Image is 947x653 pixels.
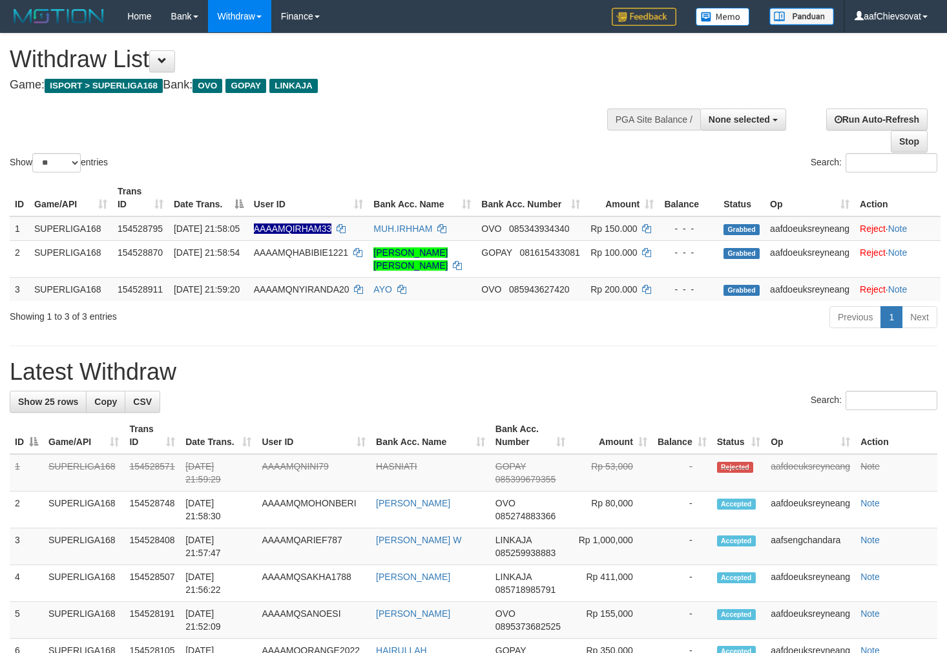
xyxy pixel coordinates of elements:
a: [PERSON_NAME] [376,498,450,508]
input: Search: [846,153,937,172]
th: Bank Acc. Number: activate to sort column ascending [490,417,570,454]
td: SUPERLIGA168 [29,277,112,301]
span: GOPAY [225,79,266,93]
a: [PERSON_NAME] W [376,535,461,545]
td: · [855,240,941,277]
span: LINKAJA [495,535,532,545]
td: 154528507 [124,565,180,602]
label: Show entries [10,153,108,172]
span: Grabbed [723,224,760,235]
span: Rp 100.000 [590,247,637,258]
a: [PERSON_NAME] [PERSON_NAME] [373,247,448,271]
span: ISPORT > SUPERLIGA168 [45,79,163,93]
td: SUPERLIGA168 [43,565,124,602]
td: aafdoeuksreyneang [765,565,855,602]
th: Status [718,180,765,216]
td: [DATE] 21:58:30 [180,492,256,528]
span: GOPAY [495,461,526,472]
a: [PERSON_NAME] [376,572,450,582]
td: 154528571 [124,454,180,492]
th: Game/API: activate to sort column ascending [29,180,112,216]
td: SUPERLIGA168 [43,602,124,639]
a: Next [902,306,937,328]
td: SUPERLIGA168 [43,454,124,492]
th: Balance [659,180,718,216]
td: [DATE] 21:56:22 [180,565,256,602]
span: 154528911 [118,284,163,295]
span: LINKAJA [495,572,532,582]
td: Rp 1,000,000 [570,528,652,565]
h1: Latest Withdraw [10,359,937,385]
div: - - - [664,283,713,296]
span: Rejected [717,462,753,473]
span: Rp 200.000 [590,284,637,295]
td: 154528748 [124,492,180,528]
span: Nama rekening ada tanda titik/strip, harap diedit [254,223,332,234]
a: MUH.IRHHAM [373,223,432,234]
label: Search: [811,153,937,172]
a: Note [888,223,908,234]
th: Trans ID: activate to sort column ascending [112,180,169,216]
td: 1 [10,216,29,241]
span: Copy 085718985791 to clipboard [495,585,556,595]
td: aafdoeuksreyneang [765,277,855,301]
div: - - - [664,246,713,259]
td: SUPERLIGA168 [29,240,112,277]
td: 154528408 [124,528,180,565]
span: Show 25 rows [18,397,78,407]
a: HASNIATI [376,461,417,472]
span: 154528870 [118,247,163,258]
span: Copy 0895373682525 to clipboard [495,621,561,632]
div: Showing 1 to 3 of 3 entries [10,305,385,323]
td: SUPERLIGA168 [43,528,124,565]
td: 2 [10,240,29,277]
td: AAAAMQSAKHA1788 [256,565,371,602]
span: AAAAMQHABIBIE1221 [254,247,348,258]
td: - [652,602,712,639]
td: - [652,492,712,528]
th: Op: activate to sort column ascending [765,417,855,454]
a: Previous [829,306,881,328]
select: Showentries [32,153,81,172]
span: Accepted [717,572,756,583]
th: Action [855,180,941,216]
label: Search: [811,391,937,410]
input: Search: [846,391,937,410]
a: Note [860,461,880,472]
span: Copy 085343934340 to clipboard [509,223,569,234]
span: OVO [193,79,222,93]
span: AAAAMQNYIRANDA20 [254,284,349,295]
th: ID: activate to sort column descending [10,417,43,454]
span: Rp 150.000 [590,223,637,234]
span: Accepted [717,535,756,546]
span: Copy [94,397,117,407]
td: [DATE] 21:59:29 [180,454,256,492]
h1: Withdraw List [10,47,618,72]
td: aafdoeuksreyneang [765,454,855,492]
span: None selected [709,114,770,125]
td: aafsengchandara [765,528,855,565]
span: OVO [481,284,501,295]
th: Trans ID: activate to sort column ascending [124,417,180,454]
td: 4 [10,565,43,602]
td: [DATE] 21:57:47 [180,528,256,565]
a: 1 [880,306,902,328]
a: Reject [860,247,886,258]
td: - [652,528,712,565]
td: aafdoeuksreyneang [765,492,855,528]
span: Grabbed [723,285,760,296]
span: [DATE] 21:59:20 [174,284,240,295]
span: Copy 085943627420 to clipboard [509,284,569,295]
td: - [652,454,712,492]
th: Date Trans.: activate to sort column descending [169,180,249,216]
img: Feedback.jpg [612,8,676,26]
th: Balance: activate to sort column ascending [652,417,712,454]
a: AYO [373,284,392,295]
th: Game/API: activate to sort column ascending [43,417,124,454]
a: Note [888,284,908,295]
th: Action [855,417,937,454]
th: User ID: activate to sort column ascending [256,417,371,454]
span: OVO [495,608,515,619]
span: CSV [133,397,152,407]
th: Date Trans.: activate to sort column ascending [180,417,256,454]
